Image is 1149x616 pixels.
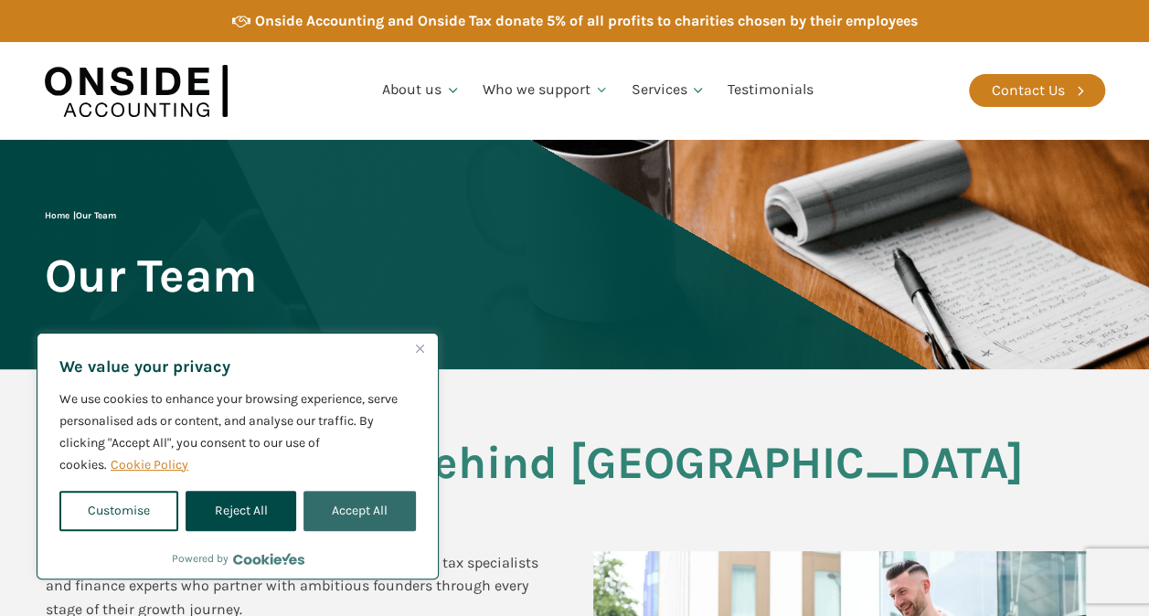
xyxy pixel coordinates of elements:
button: Accept All [303,491,416,531]
p: We value your privacy [59,356,416,377]
div: Contact Us [992,79,1065,102]
a: Testimonials [717,59,825,122]
div: We value your privacy [37,333,439,579]
span: | [45,210,116,221]
a: Contact Us [969,74,1105,107]
span: Our Team [76,210,116,221]
a: Who we support [472,59,621,122]
a: Services [620,59,717,122]
span: Our Team [45,250,257,301]
button: Close [409,337,431,359]
a: Home [45,210,69,221]
div: Onside Accounting and Onside Tax donate 5% of all profits to charities chosen by their employees [255,9,918,33]
p: We use cookies to enhance your browsing experience, serve personalised ads or content, and analys... [59,388,416,476]
img: Onside Accounting [45,56,228,126]
a: Visit CookieYes website [233,553,304,565]
a: About us [371,59,472,122]
button: Customise [59,491,178,531]
button: Reject All [186,491,295,531]
img: Close [416,345,424,353]
div: Powered by [172,549,304,568]
h2: Meet the people behind [GEOGRAPHIC_DATA] [45,438,1105,511]
a: Cookie Policy [110,456,189,473]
